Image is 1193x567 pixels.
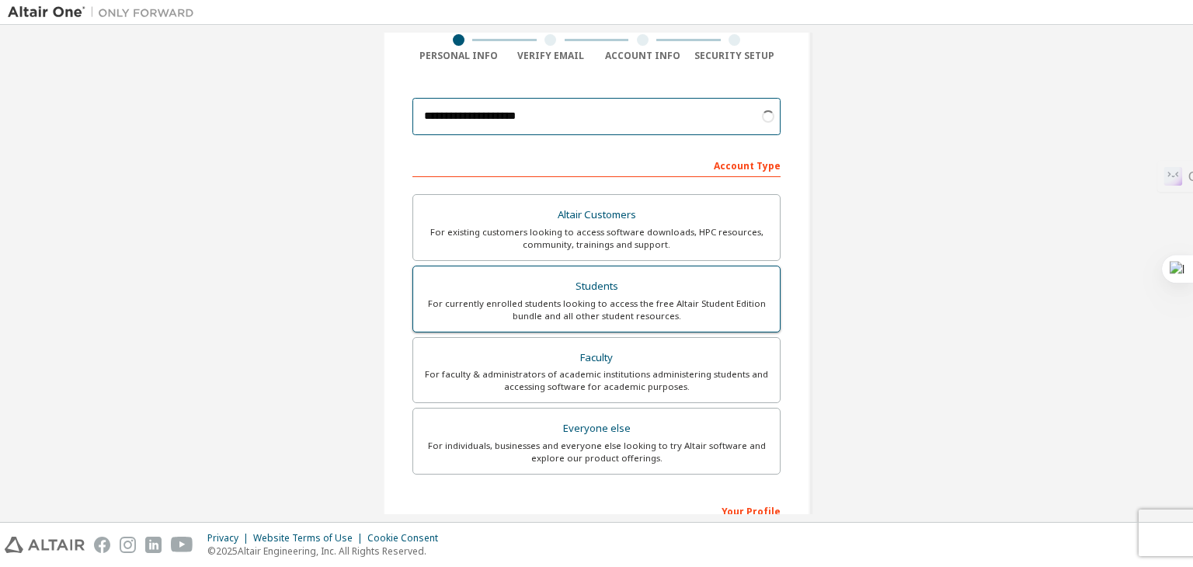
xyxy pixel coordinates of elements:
div: Security Setup [689,50,781,62]
div: Faculty [423,347,770,369]
div: Website Terms of Use [253,532,367,544]
div: For individuals, businesses and everyone else looking to try Altair software and explore our prod... [423,440,770,464]
p: © 2025 Altair Engineering, Inc. All Rights Reserved. [207,544,447,558]
div: Verify Email [505,50,597,62]
div: Account Type [412,152,781,177]
div: Students [423,276,770,297]
img: Altair One [8,5,202,20]
div: For faculty & administrators of academic institutions administering students and accessing softwa... [423,368,770,393]
img: youtube.svg [171,537,193,553]
img: linkedin.svg [145,537,162,553]
div: Privacy [207,532,253,544]
div: Account Info [596,50,689,62]
div: Everyone else [423,418,770,440]
div: Your Profile [412,498,781,523]
div: Altair Customers [423,204,770,226]
div: For currently enrolled students looking to access the free Altair Student Edition bundle and all ... [423,297,770,322]
div: For existing customers looking to access software downloads, HPC resources, community, trainings ... [423,226,770,251]
img: facebook.svg [94,537,110,553]
img: instagram.svg [120,537,136,553]
img: altair_logo.svg [5,537,85,553]
div: Personal Info [412,50,505,62]
div: Cookie Consent [367,532,447,544]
